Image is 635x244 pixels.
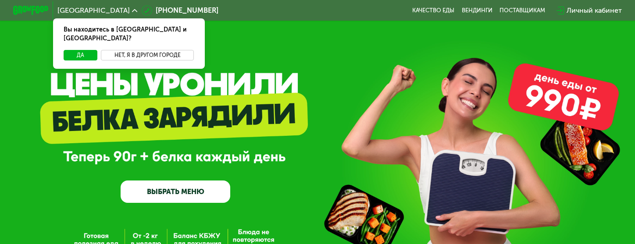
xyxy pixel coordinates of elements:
[567,5,622,16] div: Личный кабинет
[121,180,230,202] a: ВЫБРАТЬ МЕНЮ
[462,7,492,14] a: Вендинги
[499,7,545,14] div: поставщикам
[57,7,130,14] span: [GEOGRAPHIC_DATA]
[53,18,205,50] div: Вы находитесь в [GEOGRAPHIC_DATA] и [GEOGRAPHIC_DATA]?
[142,5,218,16] a: [PHONE_NUMBER]
[412,7,454,14] a: Качество еды
[64,50,98,60] button: Да
[101,50,194,60] button: Нет, я в другом городе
